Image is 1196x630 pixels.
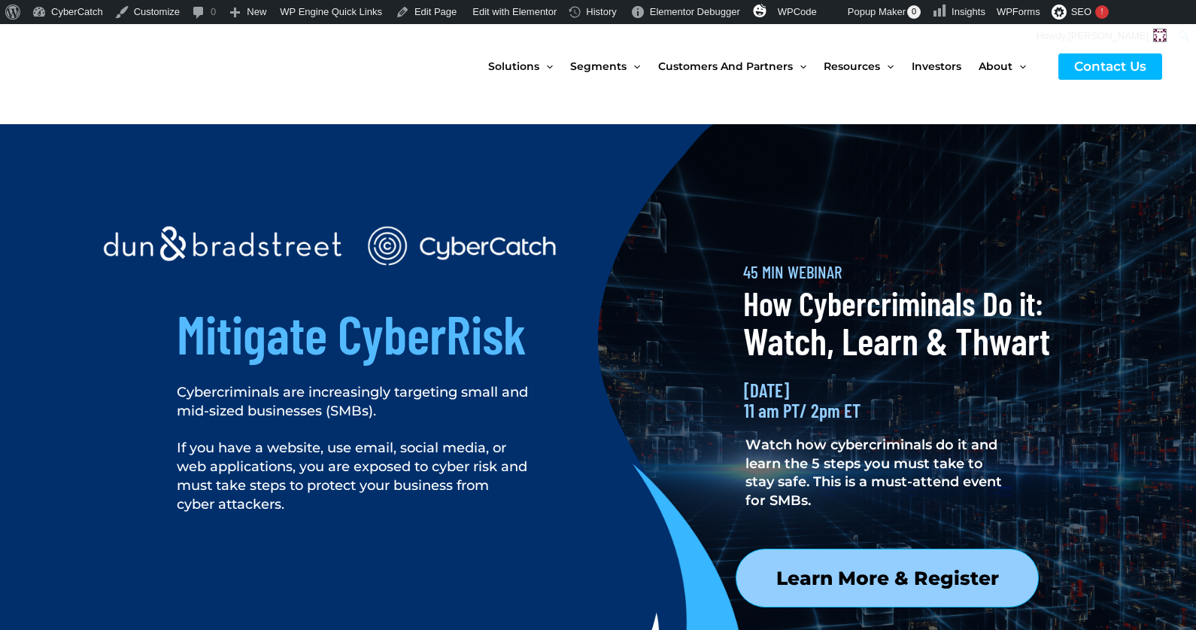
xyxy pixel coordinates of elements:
[743,282,1050,324] h2: How Cybercriminals Do it:
[539,35,553,98] span: Menu Toggle
[880,35,894,98] span: Menu Toggle
[743,261,1050,284] h2: 45 MIN WEBINAR
[745,437,1002,509] span: Watch how cybercriminals do it and learn the 5 steps you must take to stay safe. This is a must-a...
[570,35,627,98] span: Segments
[736,549,1039,607] a: Learn More & Register
[488,35,1043,98] nav: Site Navigation: New Main Menu
[979,35,1012,98] span: About
[1012,35,1026,98] span: Menu Toggle
[912,35,961,98] span: Investors
[743,316,1059,365] h2: Watch, Learn & Thwart
[1071,6,1091,17] span: SEO
[753,4,766,17] img: svg+xml;base64,PHN2ZyB4bWxucz0iaHR0cDovL3d3dy53My5vcmcvMjAwMC9zdmciIHZpZXdCb3g9IjAgMCAzMiAzMiI+PG...
[1031,24,1173,48] a: Howdy,
[912,35,979,98] a: Investors
[26,35,207,98] img: CyberCatch
[658,35,793,98] span: Customers and Partners
[177,299,619,368] h2: Mitigate CyberRisk
[793,35,806,98] span: Menu Toggle
[627,35,640,98] span: Menu Toggle
[488,35,539,98] span: Solutions
[744,380,1018,421] h2: [DATE] 11 am PT/ 2pm ET
[824,35,880,98] span: Resources
[1095,5,1109,19] div: !
[472,6,557,17] span: Edit with Elementor
[1058,53,1162,80] a: Contact Us
[907,5,921,19] span: 0
[177,384,528,419] span: Cybercriminals are increasingly targeting small and mid-sized businesses (SMBs).
[1068,30,1149,41] span: [PERSON_NAME]
[177,440,527,512] span: If you have a website, use email, social media, or web applications, you are exposed to cyber ris...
